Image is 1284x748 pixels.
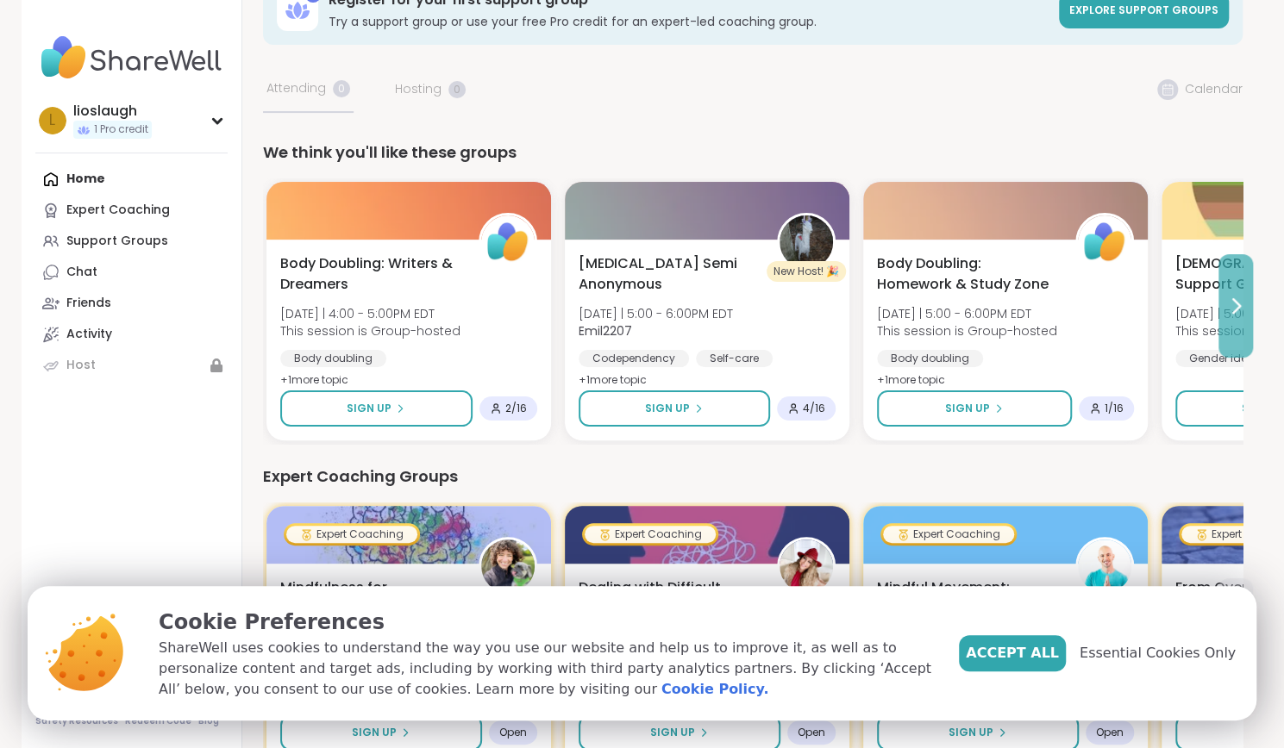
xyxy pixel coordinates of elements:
span: [DATE] | 4:00 - 5:00PM EDT [280,305,460,322]
div: Self-care [696,350,773,367]
span: Open [499,726,527,739]
img: Emil2207 [780,215,833,269]
span: Mindfulness for [MEDICAL_DATA] [280,577,460,619]
a: Friends [35,288,228,319]
div: Expert Coaching [883,526,1014,543]
img: ShareWell Nav Logo [35,28,228,88]
button: Accept All [959,635,1066,671]
span: Open [1096,726,1124,739]
button: Sign Up [579,390,770,427]
span: Accept All [966,643,1059,664]
span: 1 Pro credit [94,122,148,137]
a: Blog [198,715,219,727]
div: Expert Coaching [585,526,716,543]
span: l [49,109,55,132]
span: 4 / 16 [803,402,825,415]
div: New Host! 🎉 [767,261,846,282]
div: Gender identity [1175,350,1283,367]
div: Expert Coaching [66,202,170,219]
span: Sign Up [949,725,993,740]
a: Cookie Policy. [661,679,768,700]
span: Sign Up [352,725,397,740]
button: Sign Up [877,390,1072,427]
div: Body doubling [877,350,983,367]
span: 2 / 16 [505,402,527,415]
span: This session is Group-hosted [280,322,460,340]
span: Mindful Movement: Steady Presence Through Yoga [877,577,1056,619]
a: Support Groups [35,226,228,257]
span: Explore support groups [1069,3,1218,17]
div: Expert Coaching [286,526,417,543]
div: Activity [66,326,112,343]
span: Dealing with Difficult People [579,577,758,619]
span: Sign Up [945,401,990,416]
span: Essential Cookies Only [1080,643,1236,664]
span: Body Doubling: Writers & Dreamers [280,253,460,295]
span: This session is Group-hosted [877,322,1057,340]
a: Redeem Code [125,715,191,727]
button: Sign Up [280,390,473,427]
a: Activity [35,319,228,350]
span: Sign Up [645,401,690,416]
div: Codependency [579,350,689,367]
div: Chat [66,264,97,281]
span: Sign Up [347,401,391,416]
span: [DATE] | 5:00 - 6:00PM EDT [579,305,733,322]
div: Expert Coaching Groups [263,464,1243,489]
div: Friends [66,295,111,312]
span: Body Doubling: Homework & Study Zone [877,253,1056,295]
img: ShareWell [481,215,535,269]
div: lioslaugh [73,102,152,121]
b: Emil2207 [579,322,632,340]
a: Host [35,350,228,381]
span: 1 / 16 [1105,402,1124,415]
span: Open [798,726,825,739]
h3: Try a support group or use your free Pro credit for an expert-led coaching group. [329,13,1049,30]
img: CoachJennifer [481,539,535,593]
div: We think you'll like these groups [263,140,1243,165]
img: CLove [780,539,833,593]
p: ShareWell uses cookies to understand the way you use our website and help us to improve it, as we... [159,638,931,700]
a: Chat [35,257,228,288]
img: adrianmolina [1078,539,1131,593]
p: Cookie Preferences [159,607,931,638]
img: ShareWell [1078,215,1131,269]
div: Support Groups [66,233,168,250]
a: Safety Resources [35,715,118,727]
span: Sign Up [650,725,695,740]
a: Expert Coaching [35,195,228,226]
div: Host [66,357,96,374]
div: Body doubling [280,350,386,367]
span: [DATE] | 5:00 - 6:00PM EDT [877,305,1057,322]
span: [MEDICAL_DATA] Semi Anonymous [579,253,758,295]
